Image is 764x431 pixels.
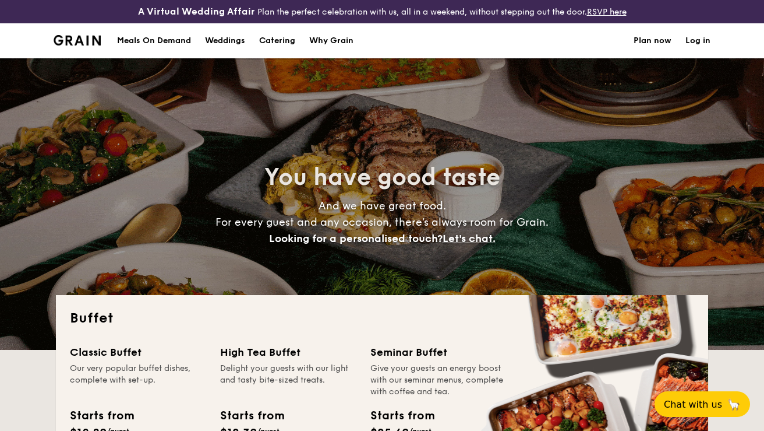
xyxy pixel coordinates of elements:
[198,23,252,58] a: Weddings
[117,23,191,58] div: Meals On Demand
[128,5,637,19] div: Plan the perfect celebration with us, all in a weekend, without stepping out the door.
[309,23,353,58] div: Why Grain
[205,23,245,58] div: Weddings
[70,363,206,398] div: Our very popular buffet dishes, complete with set-up.
[685,23,710,58] a: Log in
[370,344,507,360] div: Seminar Buffet
[70,344,206,360] div: Classic Buffet
[138,5,255,19] h4: A Virtual Wedding Affair
[370,407,434,425] div: Starts from
[302,23,360,58] a: Why Grain
[655,391,750,417] button: Chat with us🦙
[664,399,722,410] span: Chat with us
[727,398,741,411] span: 🦙
[220,363,356,398] div: Delight your guests with our light and tasty bite-sized treats.
[54,35,101,45] a: Logotype
[70,309,694,328] h2: Buffet
[443,232,496,245] span: Let's chat.
[634,23,671,58] a: Plan now
[587,7,627,17] a: RSVP here
[220,407,284,425] div: Starts from
[110,23,198,58] a: Meals On Demand
[252,23,302,58] a: Catering
[220,344,356,360] div: High Tea Buffet
[259,23,295,58] h1: Catering
[70,407,133,425] div: Starts from
[54,35,101,45] img: Grain
[370,363,507,398] div: Give your guests an energy boost with our seminar menus, complete with coffee and tea.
